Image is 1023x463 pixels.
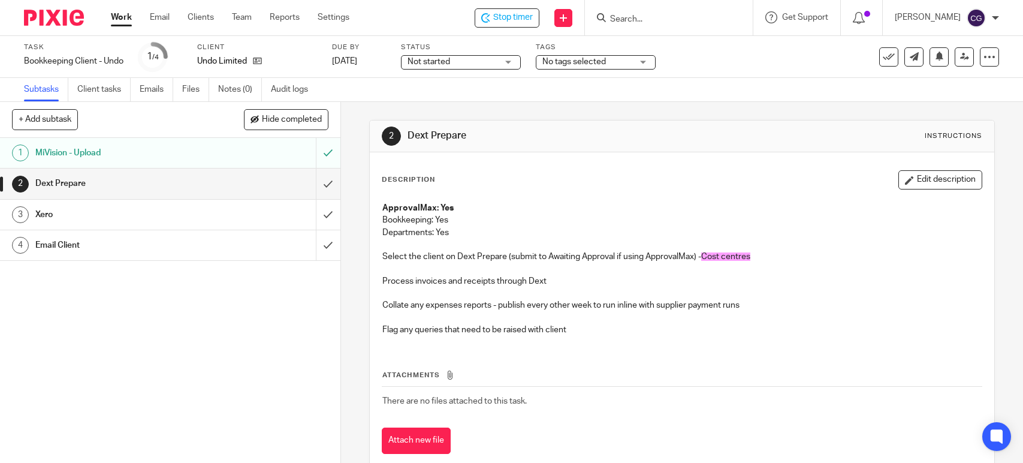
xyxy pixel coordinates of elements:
a: Reports [270,11,300,23]
label: Client [197,43,317,52]
h1: Dext Prepare [35,175,215,193]
p: Select the client on Dext Prepare (submit to Awaiting Approval if using ApprovalMax) - [382,251,981,263]
button: Attach new file [382,428,451,455]
span: Stop timer [493,11,533,24]
span: Not started [408,58,450,66]
div: 1 [147,50,159,64]
img: svg%3E [967,8,986,28]
div: 4 [12,237,29,254]
h1: Email Client [35,236,215,254]
label: Status [401,43,521,52]
a: Email [150,11,170,23]
a: Clients [188,11,214,23]
button: Edit description [898,170,982,190]
input: Search [609,14,717,25]
p: Departments: Yes [382,227,981,239]
h1: Xero [35,206,215,224]
span: Cost centres [701,252,750,261]
strong: ApprovalMax: Yes [382,204,454,212]
h1: Dext Prepare [408,130,708,142]
label: Tags [536,43,656,52]
img: Pixie [24,10,84,26]
div: 3 [12,206,29,223]
p: [PERSON_NAME] [895,11,961,23]
p: Flag any queries that need to be raised with client [382,324,981,336]
div: 2 [382,127,401,146]
div: 1 [12,145,29,161]
label: Due by [332,43,386,52]
span: Hide completed [262,115,322,125]
a: Files [182,78,209,101]
div: 2 [12,176,29,193]
a: Team [232,11,252,23]
p: Bookkeeping: Yes [382,214,981,226]
button: Hide completed [244,109,328,130]
a: Settings [318,11,349,23]
a: Client tasks [77,78,131,101]
p: Collate any expenses reports - publish every other week to run inline with supplier payment runs [382,299,981,311]
a: Audit logs [271,78,317,101]
a: Emails [140,78,173,101]
small: /4 [152,54,159,61]
span: Attachments [382,372,440,378]
p: Description [382,175,435,185]
p: Process invoices and receipts through Dext [382,275,981,287]
a: Notes (0) [218,78,262,101]
span: No tags selected [542,58,606,66]
a: Subtasks [24,78,68,101]
label: Task [24,43,123,52]
div: Instructions [925,131,982,141]
span: Get Support [782,13,828,22]
span: There are no files attached to this task. [382,397,527,405]
div: Bookkeeping Client - Undo [24,55,123,67]
div: Undo Limited - Bookkeeping Client - Undo [475,8,539,28]
span: [DATE] [332,57,357,65]
a: Work [111,11,132,23]
p: Undo Limited [197,55,247,67]
button: + Add subtask [12,109,78,130]
h1: MiVision - Upload [35,144,215,162]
